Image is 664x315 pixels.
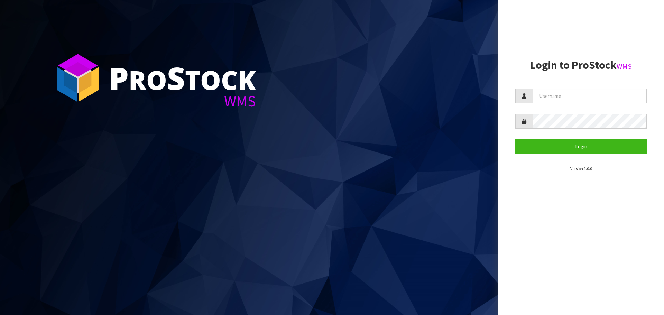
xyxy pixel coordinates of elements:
[617,62,632,71] small: WMS
[109,57,129,99] span: P
[570,166,592,171] small: Version 1.0.0
[167,57,185,99] span: S
[52,52,104,104] img: ProStock Cube
[515,59,647,71] h2: Login to ProStock
[533,89,647,103] input: Username
[109,93,256,109] div: WMS
[109,62,256,93] div: ro tock
[515,139,647,154] button: Login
